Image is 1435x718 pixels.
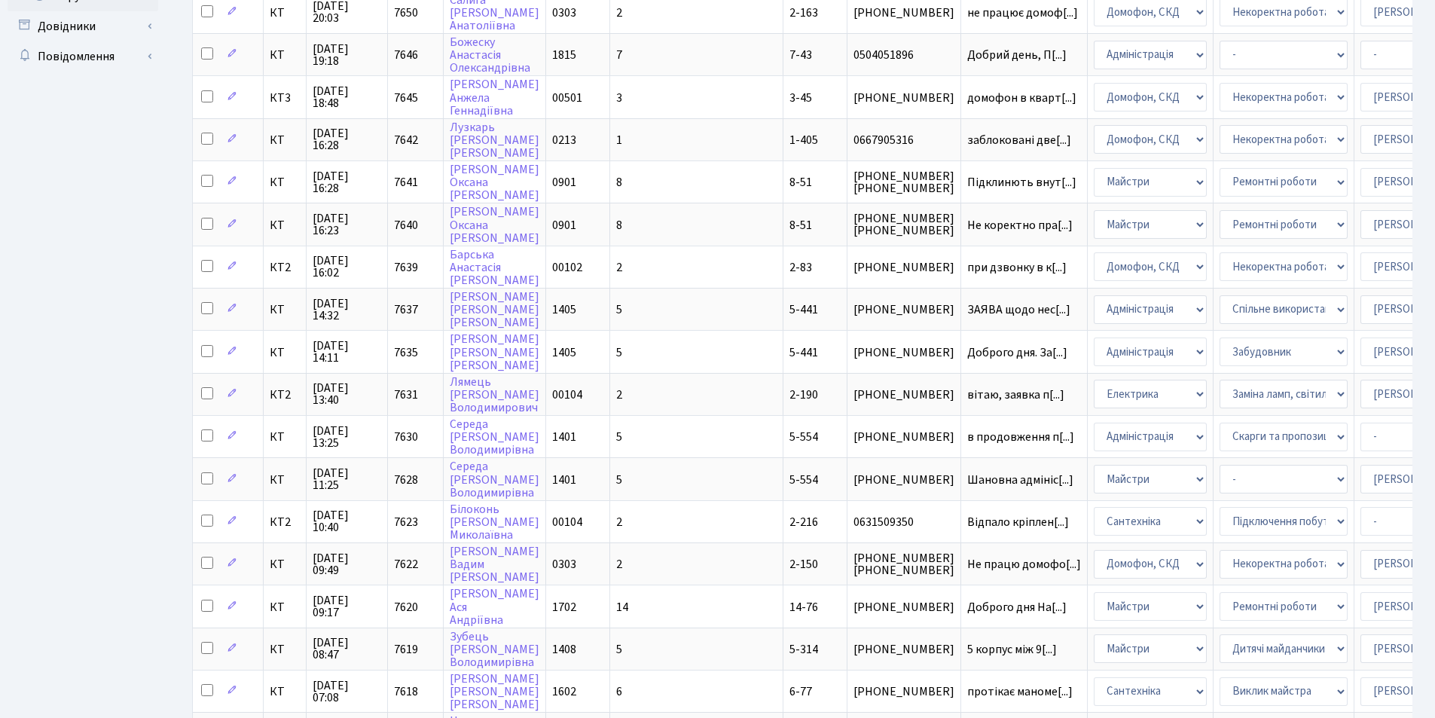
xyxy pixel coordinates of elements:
span: 7650 [394,5,418,21]
span: 5 [616,429,622,445]
span: [PHONE_NUMBER] [853,389,954,401]
a: БарськаАнастасія[PERSON_NAME] [450,246,539,289]
span: 00104 [552,514,582,530]
span: 1702 [552,599,576,616]
span: 1 [616,132,622,148]
span: 1408 [552,641,576,658]
span: 5-441 [789,301,818,318]
span: при дзвонку в к[...] [967,259,1067,276]
a: Зубець[PERSON_NAME]Володимирівна [450,628,539,671]
span: 7637 [394,301,418,318]
span: вітаю, заявка п[...] [967,386,1064,403]
span: КТ [270,474,300,486]
span: 5-554 [789,472,818,488]
span: 7623 [394,514,418,530]
span: [PHONE_NUMBER] [853,474,954,486]
span: 2 [616,514,622,530]
span: 14-76 [789,599,818,616]
span: 7630 [394,429,418,445]
span: КТ [270,431,300,443]
a: [PERSON_NAME][PERSON_NAME][PERSON_NAME] [450,289,539,331]
span: 5 [616,641,622,658]
span: 2-216 [789,514,818,530]
span: 1401 [552,429,576,445]
a: Лузкарь[PERSON_NAME][PERSON_NAME] [450,119,539,161]
span: Шановна адмініс[...] [967,472,1073,488]
span: 7628 [394,472,418,488]
span: [DATE] 14:11 [313,340,381,364]
span: 1405 [552,301,576,318]
span: протікає маноме[...] [967,683,1073,700]
span: 1405 [552,344,576,361]
span: 2-190 [789,386,818,403]
span: КТ2 [270,516,300,528]
span: 7645 [394,90,418,106]
span: Доброго дня. За[...] [967,344,1067,361]
span: 0667905316 [853,134,954,146]
span: КТ3 [270,92,300,104]
span: [PHONE_NUMBER] [853,643,954,655]
span: 5-554 [789,429,818,445]
span: 7622 [394,556,418,573]
span: [DATE] 11:25 [313,467,381,491]
span: 7639 [394,259,418,276]
a: Довідники [8,11,158,41]
span: КТ [270,49,300,61]
span: [DATE] 19:18 [313,43,381,67]
span: [PHONE_NUMBER] [PHONE_NUMBER] [853,552,954,576]
span: 6-77 [789,683,812,700]
span: [PHONE_NUMBER] [853,686,954,698]
span: [DATE] 10:40 [313,509,381,533]
span: [DATE] 16:23 [313,212,381,237]
a: Середа[PERSON_NAME]Володимирівна [450,416,539,458]
span: 5 [616,344,622,361]
span: 3-45 [789,90,812,106]
span: 2 [616,5,622,21]
span: 2 [616,386,622,403]
span: [DATE] 09:17 [313,594,381,619]
span: 2-83 [789,259,812,276]
a: Білоконь[PERSON_NAME]Миколаївна [450,501,539,543]
span: в продовження п[...] [967,429,1074,445]
span: КТ [270,304,300,316]
span: 5 [616,472,622,488]
span: 8-51 [789,174,812,191]
span: 1401 [552,472,576,488]
span: 00102 [552,259,582,276]
span: [PHONE_NUMBER] [853,261,954,273]
a: [PERSON_NAME]АнжелаГеннадіївна [450,77,539,119]
span: Підклинють внут[...] [967,174,1076,191]
a: БожескуАнастасіяОлександрівна [450,34,530,76]
span: КТ [270,601,300,613]
span: 1602 [552,683,576,700]
span: ЗАЯВА щодо нес[...] [967,301,1070,318]
span: 6 [616,683,622,700]
span: 7641 [394,174,418,191]
a: [PERSON_NAME]АсяАндріївна [450,586,539,628]
span: КТ2 [270,261,300,273]
span: 8 [616,217,622,234]
span: 5-314 [789,641,818,658]
span: [DATE] 09:49 [313,552,381,576]
span: 0303 [552,556,576,573]
a: [PERSON_NAME]Оксана[PERSON_NAME] [450,204,539,246]
span: 0901 [552,217,576,234]
span: Не коректно пра[...] [967,217,1073,234]
span: 1-405 [789,132,818,148]
span: 5 корпус між 9[...] [967,641,1057,658]
span: 3 [616,90,622,106]
span: [PHONE_NUMBER] [853,347,954,359]
span: 8-51 [789,217,812,234]
span: заблоковані две[...] [967,132,1071,148]
span: КТ [270,176,300,188]
span: 7646 [394,47,418,63]
a: Повідомлення [8,41,158,72]
span: 7 [616,47,622,63]
span: 7642 [394,132,418,148]
span: 0504051896 [853,49,954,61]
span: 0303 [552,5,576,21]
span: 14 [616,599,628,616]
span: 2 [616,259,622,276]
span: 7619 [394,641,418,658]
span: Доброго дня На[...] [967,599,1067,616]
